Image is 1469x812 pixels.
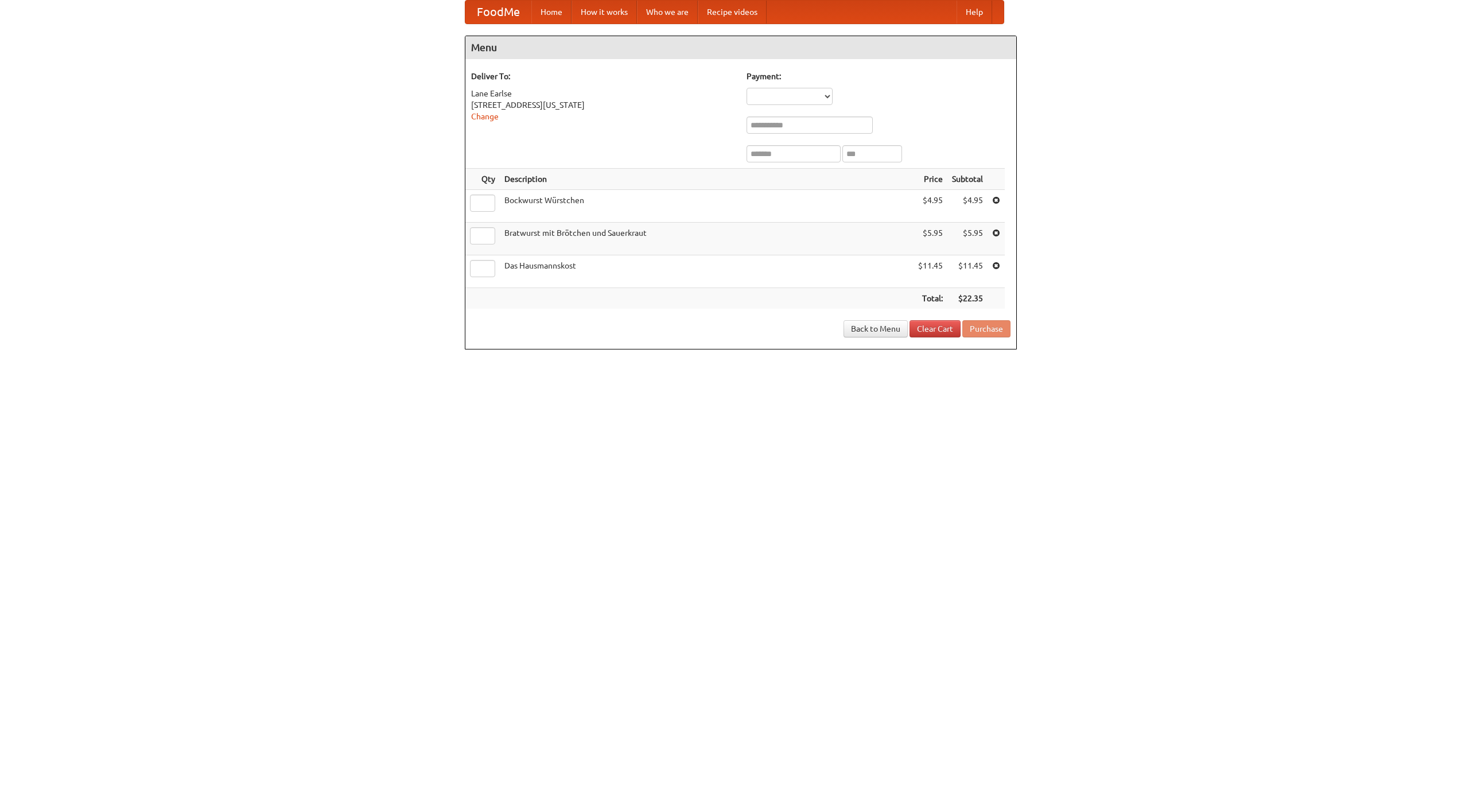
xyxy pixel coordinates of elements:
[962,320,1011,337] button: Purchase
[947,288,988,309] th: $22.35
[698,1,767,24] a: Recipe videos
[914,223,947,255] td: $5.95
[471,99,735,111] div: [STREET_ADDRESS][US_STATE]
[914,255,947,288] td: $11.45
[465,169,500,190] th: Qty
[531,1,572,24] a: Home
[637,1,698,24] a: Who we are
[471,71,735,82] h5: Deliver To:
[572,1,637,24] a: How it works
[914,190,947,223] td: $4.95
[947,223,988,255] td: $5.95
[910,320,961,337] a: Clear Cart
[947,190,988,223] td: $4.95
[914,169,947,190] th: Price
[500,190,914,223] td: Bockwurst Würstchen
[747,71,1011,82] h5: Payment:
[500,169,914,190] th: Description
[500,255,914,288] td: Das Hausmannskost
[500,223,914,255] td: Bratwurst mit Brötchen und Sauerkraut
[914,288,947,309] th: Total:
[947,169,988,190] th: Subtotal
[471,88,735,99] div: Lane Earlse
[465,36,1016,59] h4: Menu
[465,1,531,24] a: FoodMe
[947,255,988,288] td: $11.45
[471,112,499,121] a: Change
[957,1,992,24] a: Help
[844,320,908,337] a: Back to Menu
